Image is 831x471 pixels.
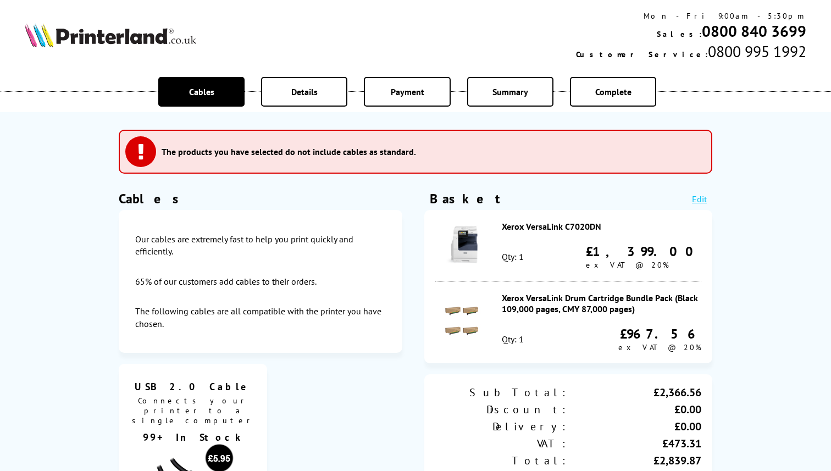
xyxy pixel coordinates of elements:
[568,402,701,417] div: £0.00
[502,221,701,232] div: Xerox VersaLink C7020DN
[576,11,806,21] div: Mon - Fri 9:00am - 5:30pm
[568,385,701,400] div: £2,366.56
[657,29,702,39] span: Sales:
[618,342,701,352] span: ex VAT @ 20%
[568,453,701,468] div: £2,839.87
[124,393,262,431] span: Connects your printer to a single computer
[435,402,568,417] div: Discount:
[442,302,481,341] img: Xerox VersaLink Drum Cartridge Bundle Pack (Black 109,000 pages, CMY 87,000 pages)
[435,385,568,400] div: Sub Total:
[502,251,524,262] div: Qty: 1
[143,431,245,444] span: 99+ In Stock
[442,225,481,264] img: Xerox VersaLink C7020DN
[435,436,568,451] div: VAT:
[618,325,701,342] div: £967.56
[291,86,318,97] span: Details
[595,86,631,97] span: Complete
[702,21,806,41] a: 0800 840 3699
[586,243,701,260] div: £1,399.00
[692,193,707,204] a: Edit
[435,453,568,468] div: Total:
[162,146,416,157] h3: The products you have selected do not include cables as standard.
[189,86,214,97] span: Cables
[135,233,391,258] p: Our cables are extremely fast to help you print quickly and efficiently.
[568,436,701,451] div: £473.31
[502,292,701,314] div: Xerox VersaLink Drum Cartridge Bundle Pack (Black 109,000 pages, CMY 87,000 pages)
[135,275,317,287] p: 65% of our customers add cables to their orders.
[502,334,524,345] div: Qty: 1
[568,419,701,434] div: £0.00
[576,49,708,59] span: Customer Service:
[492,86,528,97] span: Summary
[135,305,391,330] p: The following cables are all compatible with the printer you have chosen.
[435,419,568,434] div: Delivery:
[127,380,259,393] span: USB 2.0 Cable
[119,190,402,207] h1: Cables
[430,190,501,207] div: Basket
[25,23,196,47] img: Printerland Logo
[586,260,669,270] span: ex VAT @ 20%
[708,41,806,62] span: 0800 995 1992
[391,86,424,97] span: Payment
